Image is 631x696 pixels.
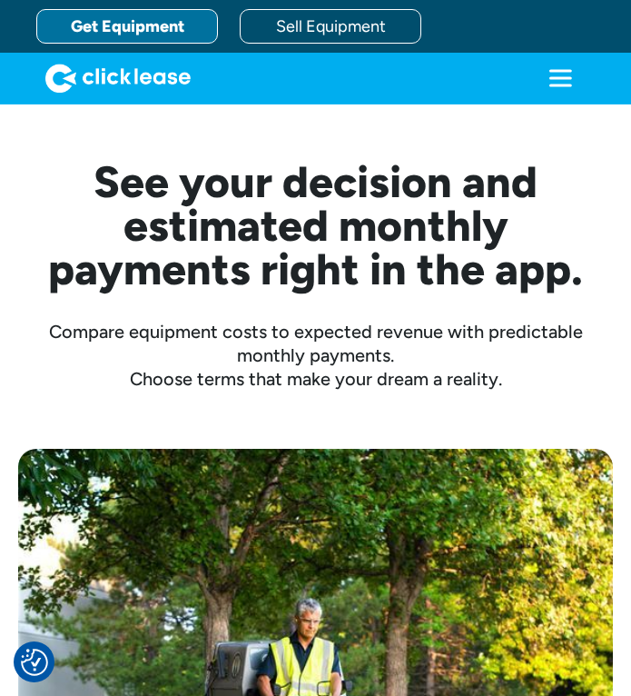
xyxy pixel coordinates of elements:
[526,53,595,104] div: menu
[36,9,218,44] a: Get Equipment
[240,9,421,44] a: Sell Equipment
[21,649,48,676] img: Revisit consent button
[45,64,191,93] img: Clicklease logo
[18,160,613,291] h2: See your decision and estimated monthly payments right in the app.
[21,649,48,676] button: Consent Preferences
[18,320,613,391] div: Compare equipment costs to expected revenue with predictable monthly payments. Choose terms that ...
[36,64,191,93] a: home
